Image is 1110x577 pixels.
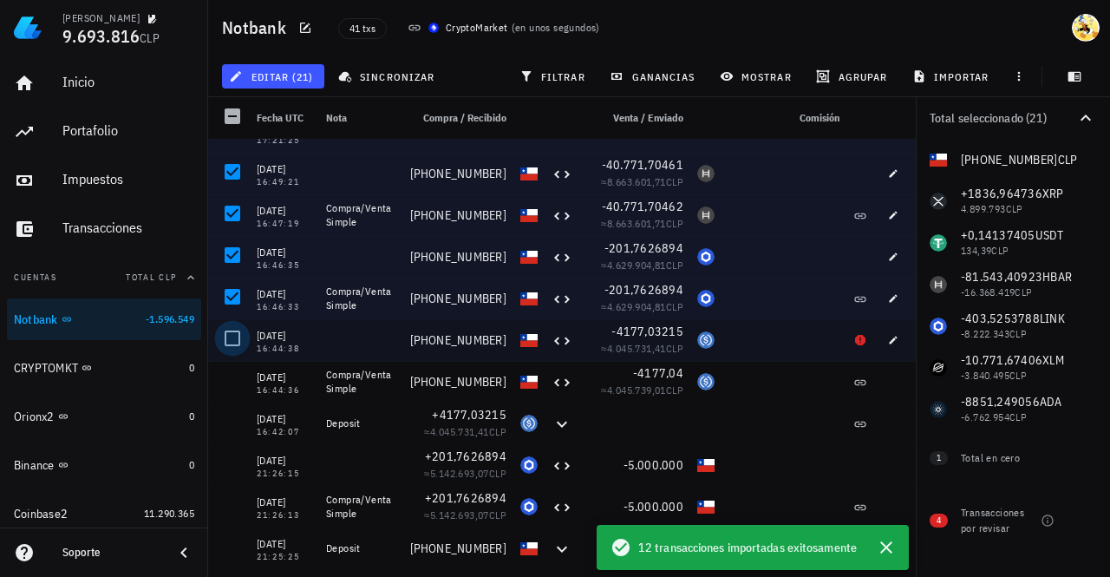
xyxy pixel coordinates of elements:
button: Total seleccionado (21) [916,97,1110,139]
div: 16:44:36 [257,386,312,395]
div: 16:47:19 [257,220,312,228]
a: Inicio [7,62,201,104]
span: [PHONE_NUMBER] [410,332,507,348]
span: ≈ [601,259,683,272]
span: 4 [937,514,941,528]
span: [PHONE_NUMBER] [410,541,507,556]
div: LINK-icon [697,248,715,266]
span: 9.693.816 [62,24,140,48]
div: CLP-icon [520,207,538,224]
img: LedgiFi [14,14,42,42]
button: filtrar [513,64,596,89]
span: 4.045.731,41 [607,342,666,355]
div: LINK-icon [520,498,538,515]
div: [DATE] [257,327,312,344]
button: editar (21) [222,64,324,89]
span: [PHONE_NUMBER] [410,166,507,181]
span: 4.629.904,81 [607,300,666,313]
div: Orionx2 [14,410,55,424]
span: 8.663.601,71 [607,175,666,188]
div: USDC-icon [520,415,538,432]
span: 4.045.739,01 [607,384,666,397]
div: Transacciones por revisar [961,505,1034,536]
img: CryptoMKT [428,23,439,33]
span: CLP [666,175,683,188]
span: [PHONE_NUMBER] [410,207,507,223]
span: Total CLP [126,272,177,283]
div: 16:46:33 [257,303,312,311]
span: 1 [937,451,941,465]
a: Transacciones [7,208,201,250]
a: Coinbase2 11.290.365 [7,493,201,534]
span: 4.629.904,81 [607,259,666,272]
div: 21:26:13 [257,511,312,520]
span: +4177,03215 [432,407,506,423]
div: Binance [14,458,55,473]
span: CLP [666,259,683,272]
div: Nota [319,97,402,139]
span: CLP [140,30,160,46]
div: Portafolio [62,122,194,139]
div: CLP-icon [520,540,538,557]
span: sincronizar [342,69,434,83]
div: Fecha UTC [250,97,319,139]
div: 21:25:25 [257,553,312,561]
button: CuentasTotal CLP [7,257,201,298]
div: USDC-icon [697,331,715,349]
button: sincronizar [331,64,446,89]
div: 16:46:35 [257,261,312,270]
span: -201,7626894 [604,240,683,256]
span: Venta / Enviado [613,111,683,124]
div: CLP-icon [520,373,538,390]
span: filtrar [523,69,585,83]
div: HBAR-icon [697,165,715,182]
div: CRYPTOMKT [14,361,78,376]
div: Comisión [721,97,846,139]
a: Portafolio [7,111,201,153]
div: Compra/Venta Simple [326,368,395,396]
div: CLP-icon [520,290,538,307]
span: +201,7626894 [425,490,506,506]
div: 16:42:07 [257,428,312,436]
div: [PERSON_NAME] [62,11,140,25]
span: ≈ [424,425,506,438]
span: 12 transacciones importadas exitosamente [638,538,857,557]
span: CLP [666,300,683,313]
div: CryptoMarket [446,19,508,36]
div: [DATE] [257,535,312,553]
div: [DATE] [257,369,312,386]
div: CLP-icon [697,456,715,474]
span: ≈ [601,175,683,188]
span: CLP [489,425,506,438]
a: Impuestos [7,160,201,201]
span: 5.142.693,07 [430,508,489,521]
span: CLP [489,508,506,521]
div: [DATE] [257,285,312,303]
a: CRYPTOMKT 0 [7,347,201,389]
span: [PHONE_NUMBER] [410,249,507,265]
div: [DATE] [257,202,312,220]
div: HBAR-icon [697,207,715,224]
div: Venta / Enviado [579,97,690,139]
span: -40.771,70461 [602,157,683,173]
div: 16:49:21 [257,178,312,187]
div: CLP-icon [520,248,538,266]
span: -1.596.549 [146,312,194,325]
div: Inicio [62,74,194,90]
div: 16:44:38 [257,344,312,353]
span: editar (21) [232,69,313,83]
span: 4.045.731,41 [430,425,489,438]
div: [DATE] [257,410,312,428]
div: LINK-icon [697,290,715,307]
span: ≈ [601,384,683,397]
div: LINK-icon [520,456,538,474]
div: 17:21:25 [257,136,312,145]
span: ≈ [601,342,683,355]
span: Compra / Recibido [423,111,506,124]
span: 0 [189,361,194,374]
div: 21:26:15 [257,469,312,478]
span: -5.000.000 [624,499,684,515]
span: mostrar [723,69,792,83]
span: CLP [666,217,683,230]
div: avatar [1072,14,1100,42]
